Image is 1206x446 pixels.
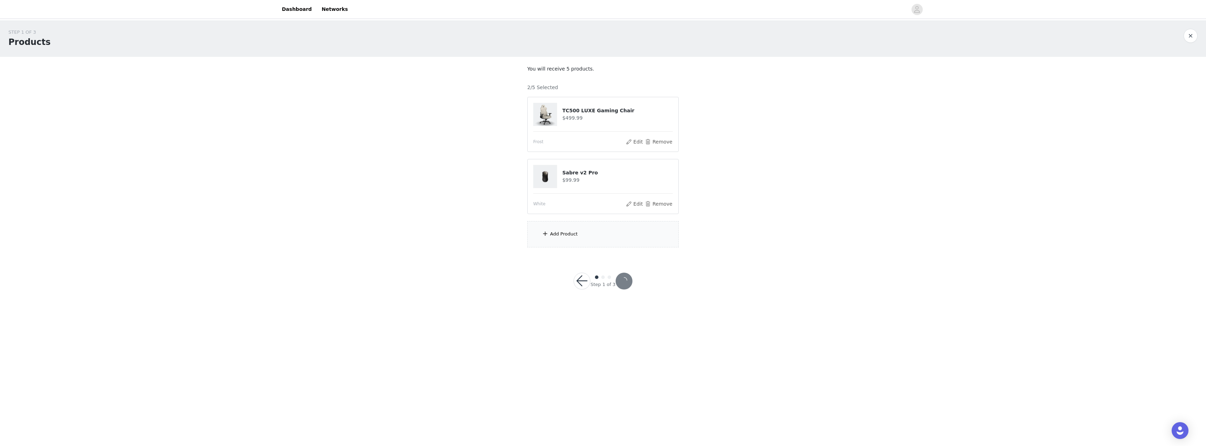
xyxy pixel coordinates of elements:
[533,201,546,207] span: White
[8,36,50,48] h1: Products
[562,114,673,122] h4: $499.99
[317,1,352,17] a: Networks
[534,103,557,126] img: TC500 LUXE Gaming Chair
[590,281,615,288] div: Step 1 of 3
[914,4,920,15] div: avatar
[1172,422,1188,439] div: Open Intercom Messenger
[645,200,673,208] button: Remove
[527,65,679,73] p: You will receive 5 products.
[278,1,316,17] a: Dashboard
[8,29,50,36] div: STEP 1 OF 3
[534,165,557,188] img: Sabre v2 Pro
[645,138,673,146] button: Remove
[562,177,673,184] h4: $99.99
[625,138,643,146] button: Edit
[533,139,543,145] span: Frost
[625,200,643,208] button: Edit
[562,169,673,177] h4: Sabre v2 Pro
[527,84,558,91] h4: 2/5 Selected
[550,231,578,238] div: Add Product
[562,107,673,114] h4: TC500 LUXE Gaming Chair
